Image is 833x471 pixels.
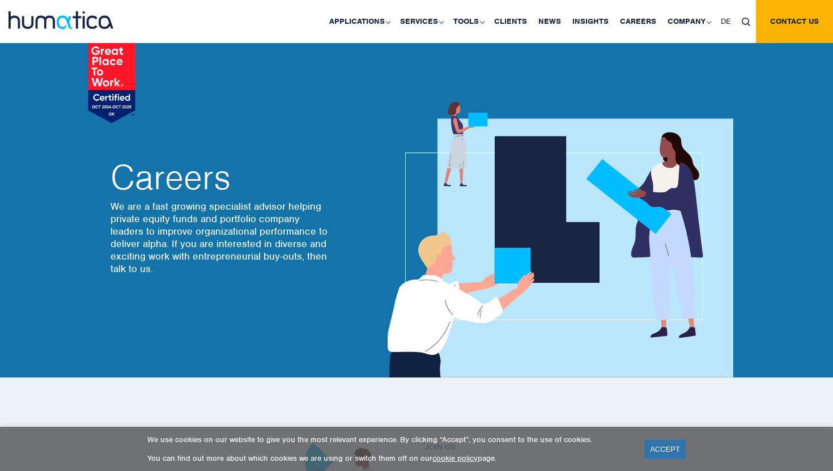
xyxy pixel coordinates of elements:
a: ACCEPT [644,440,686,459]
h2: Careers [110,160,331,194]
a: cookie policy [432,453,478,463]
img: search_icon [742,18,750,26]
p: We are a fast growing specialist advisor helping private equity funds and portfolio company leade... [110,200,331,275]
p: You can find out more about which cookies we are using or switch them off on our page. [147,453,630,463]
p: We use cookies on our website to give you the most relevant experience. By clicking “Accept”, you... [147,435,630,444]
img: logo [8,11,113,29]
span: DE [721,16,730,26]
img: about_banner1 [377,102,733,377]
